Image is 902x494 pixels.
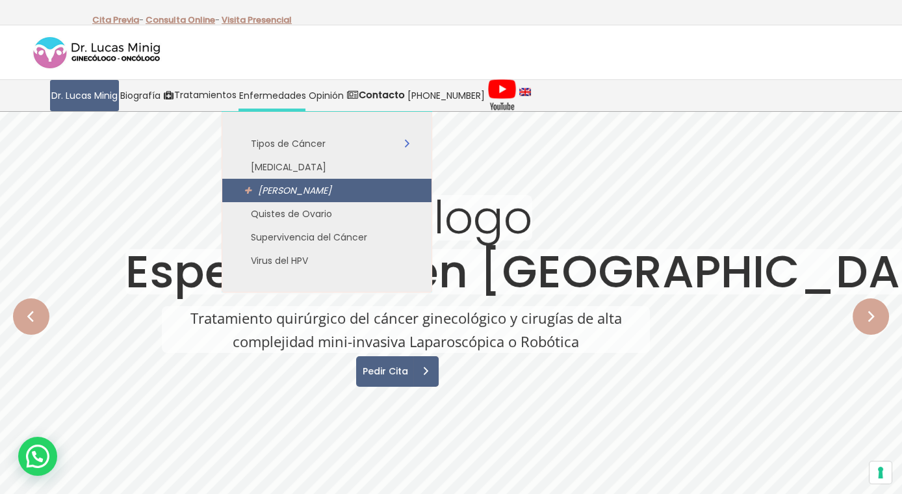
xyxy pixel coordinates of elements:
[146,14,215,26] a: Consulta Online
[870,461,892,484] button: Sus preferencias de consentimiento para tecnologías de seguimiento
[222,14,292,26] a: Visita Presencial
[251,254,308,267] span: Virus del HPV
[345,80,406,111] a: Contacto
[307,80,345,111] a: Opinión
[162,306,650,353] rs-layer: Tratamiento quirúrgico del cáncer ginecológico y cirugías de alta complejidad mini-invasiva Lapar...
[251,207,332,220] span: Quistes de Ovario
[119,80,162,111] a: Biografía
[251,137,326,150] span: Tipos de Cáncer
[174,88,237,103] span: Tratamientos
[356,367,411,376] span: Pedir Cita
[222,179,432,202] a: [PERSON_NAME]
[359,88,405,101] strong: Contacto
[51,88,118,103] span: Dr. Lucas Minig
[309,88,344,103] span: Opinión
[486,80,518,111] a: Videos Youtube Ginecología
[519,88,531,96] img: language english
[356,356,439,387] a: Pedir Cita
[222,226,432,249] a: Supervivencia del Cáncer
[146,12,220,29] p: -
[120,88,161,103] span: Biografía
[407,88,485,103] span: [PHONE_NUMBER]
[222,155,432,179] a: [MEDICAL_DATA]
[92,14,139,26] a: Cita Previa
[238,80,307,111] a: Enfermedades
[50,80,119,111] a: Dr. Lucas Minig
[251,231,367,244] span: Supervivencia del Cáncer
[251,161,326,174] span: [MEDICAL_DATA]
[239,88,306,103] span: Enfermedades
[487,79,517,112] img: Videos Youtube Ginecología
[406,80,486,111] a: [PHONE_NUMBER]
[222,249,432,272] a: Virus del HPV
[162,80,238,111] a: Tratamientos
[222,202,432,226] a: Quistes de Ovario
[222,132,432,155] a: Tipos de Cáncer
[258,184,331,197] span: [PERSON_NAME]
[518,80,532,111] a: language english
[92,12,144,29] p: -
